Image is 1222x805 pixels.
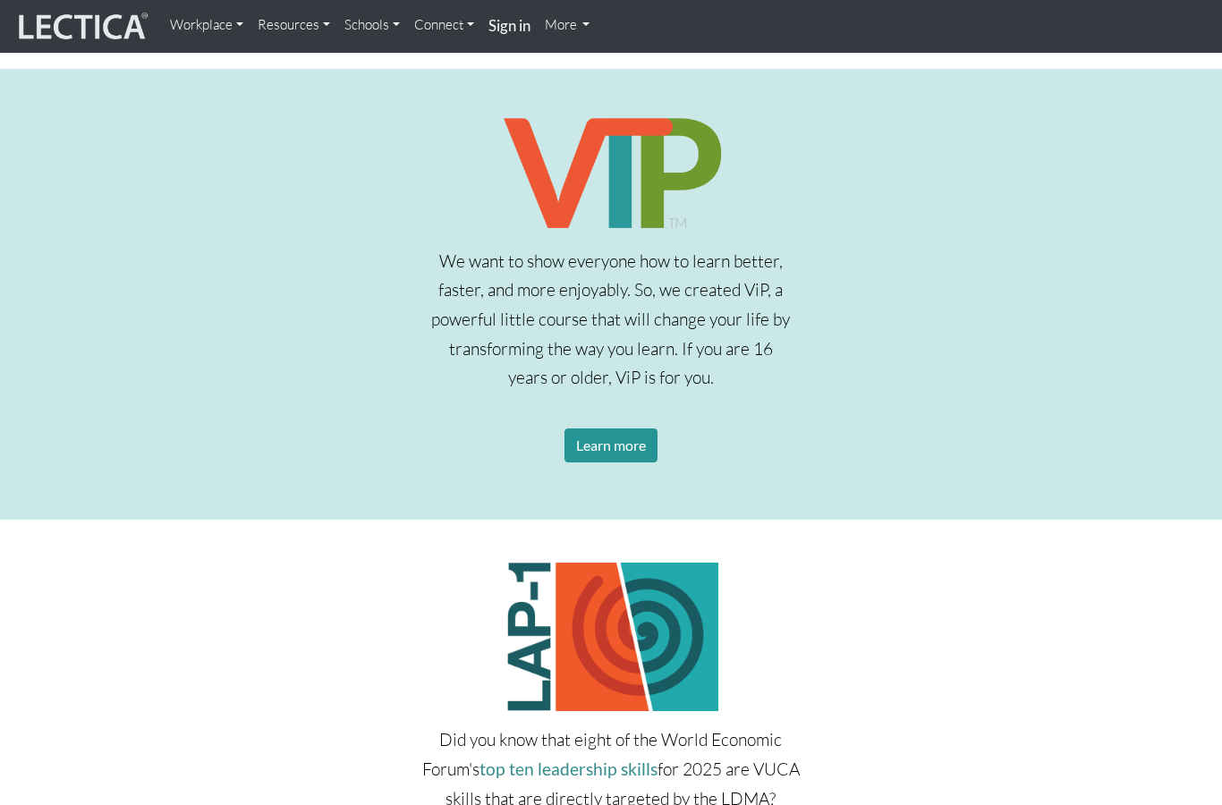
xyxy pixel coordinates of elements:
[479,758,658,779] a: top ten leadership skills
[250,7,337,43] a: Resources
[163,7,250,43] a: Workplace
[538,7,598,43] a: More
[337,7,407,43] a: Schools
[14,10,149,44] img: lecticalive
[488,16,530,35] strong: Sign in
[407,7,481,43] a: Connect
[430,247,791,393] p: We want to show everyone how to learn better, faster, and more enjoyably. So, we created ViP, a p...
[481,7,538,46] a: Sign in
[564,428,658,462] a: Learn more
